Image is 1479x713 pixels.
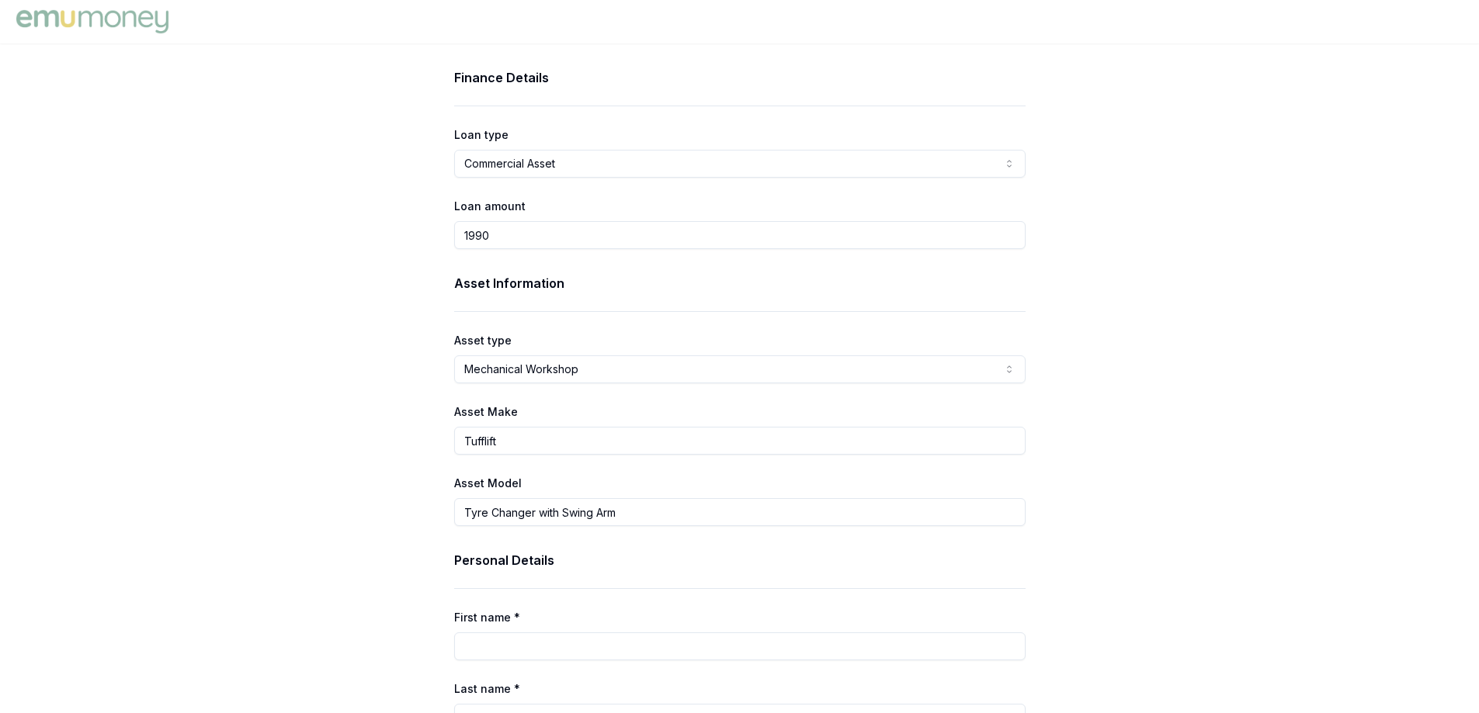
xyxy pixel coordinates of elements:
input: $ [454,221,1026,249]
label: Asset Make [454,405,518,418]
label: Asset Model [454,476,522,490]
label: Loan type [454,128,509,141]
label: Asset type [454,334,512,347]
h3: Asset Information [454,274,1026,292]
label: First name * [454,611,520,624]
h3: Personal Details [454,551,1026,569]
label: Loan amount [454,199,526,213]
h3: Finance Details [454,68,1026,87]
img: Emu Money [12,6,172,37]
label: Last name * [454,682,520,695]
